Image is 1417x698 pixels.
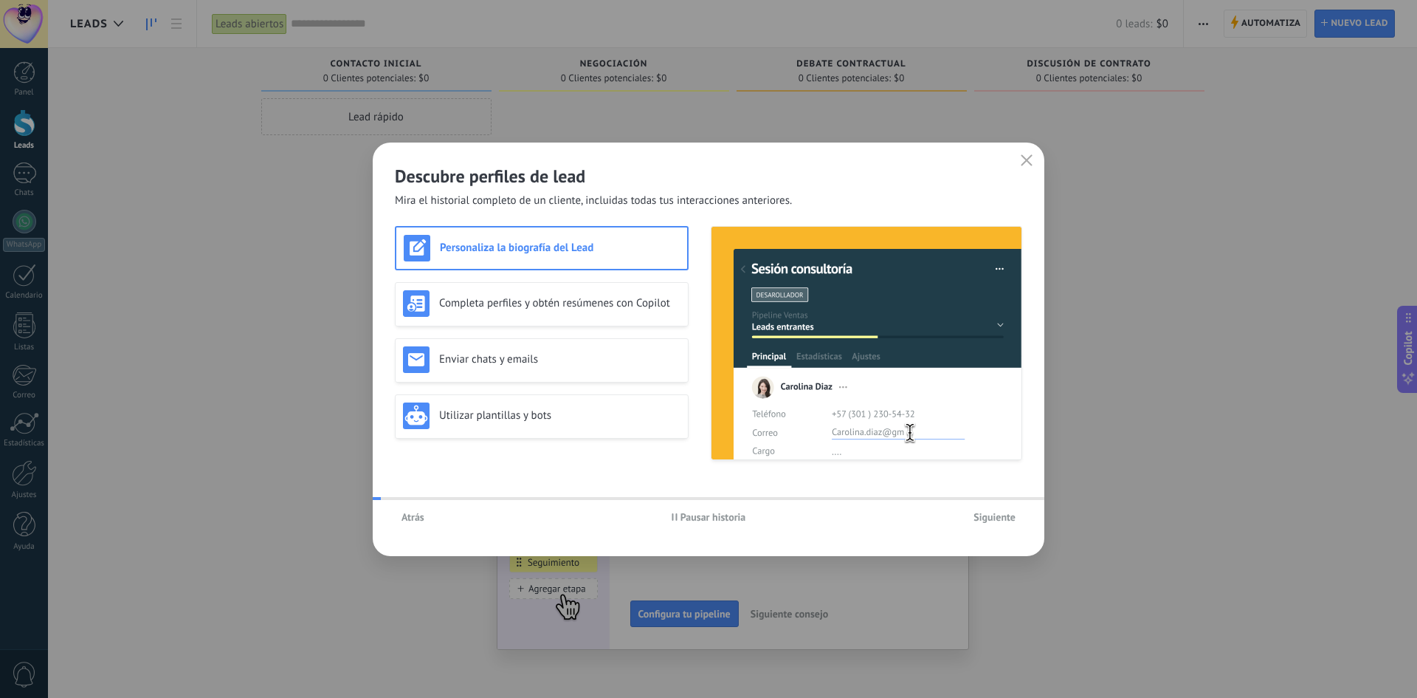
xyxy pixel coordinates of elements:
[401,512,424,522] span: Atrás
[439,296,680,310] h3: Completa perfiles y obtén resúmenes con Copilot
[395,194,792,208] span: Mira el historial completo de un cliente, incluidas todas tus interacciones anteriores.
[395,506,431,528] button: Atrás
[440,241,680,255] h3: Personaliza la biografía del Lead
[973,512,1016,522] span: Siguiente
[680,512,746,522] span: Pausar historia
[967,506,1022,528] button: Siguiente
[395,165,1022,188] h2: Descubre perfiles de lead
[439,352,680,366] h3: Enviar chats y emails
[665,506,753,528] button: Pausar historia
[439,408,680,422] h3: Utilizar plantillas y bots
